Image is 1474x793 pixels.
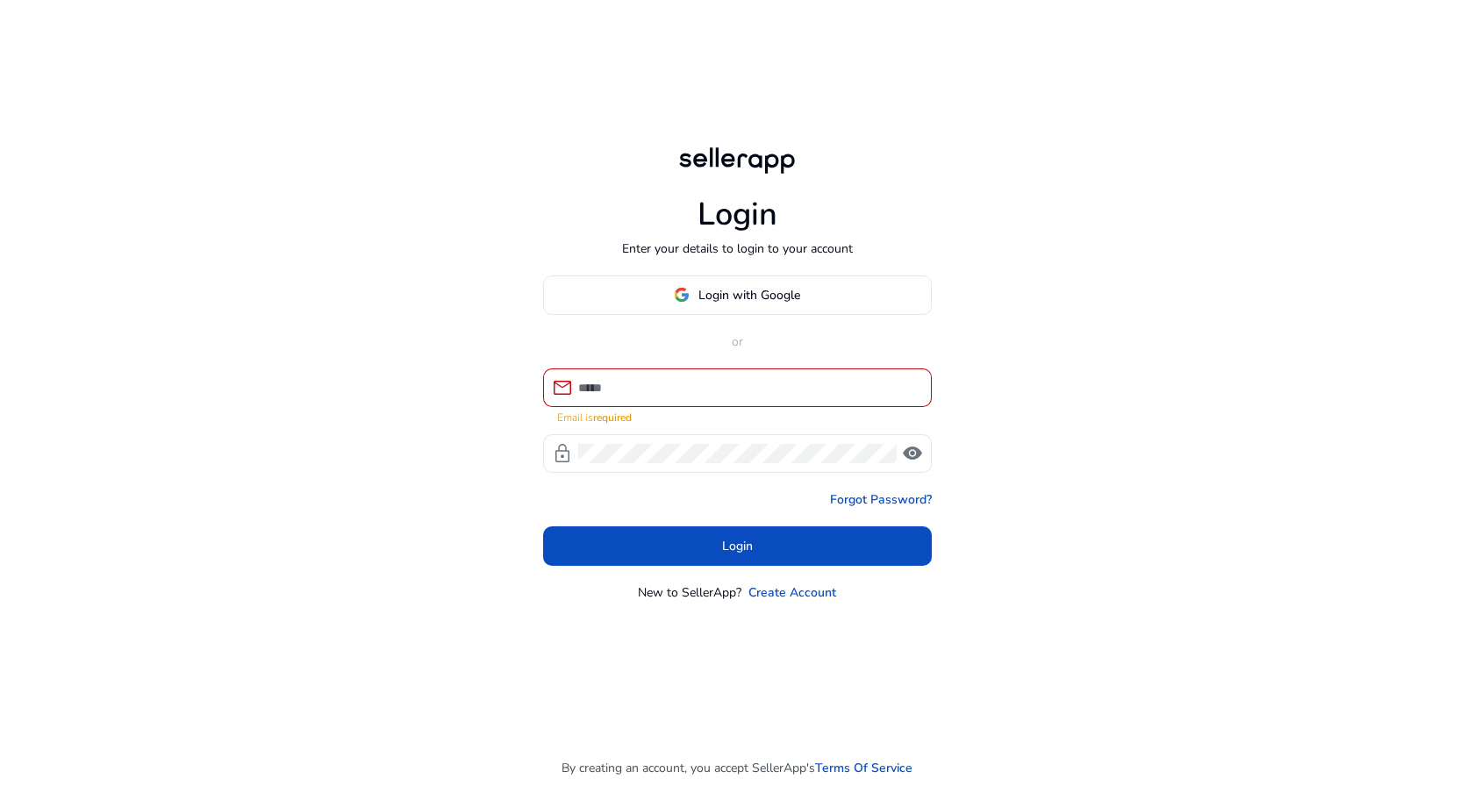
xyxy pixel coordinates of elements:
button: Login with Google [543,275,932,315]
img: google-logo.svg [674,287,690,303]
p: New to SellerApp? [638,583,741,602]
span: Login with Google [698,286,800,304]
p: Enter your details to login to your account [622,239,853,258]
a: Create Account [748,583,836,602]
p: or [543,332,932,351]
h1: Login [698,196,777,233]
a: Forgot Password? [830,490,932,509]
strong: required [593,411,632,425]
span: Login [722,537,753,555]
span: mail [552,377,573,398]
span: lock [552,443,573,464]
span: visibility [902,443,923,464]
mat-error: Email is [557,407,918,425]
a: Terms Of Service [815,759,912,777]
button: Login [543,526,932,566]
